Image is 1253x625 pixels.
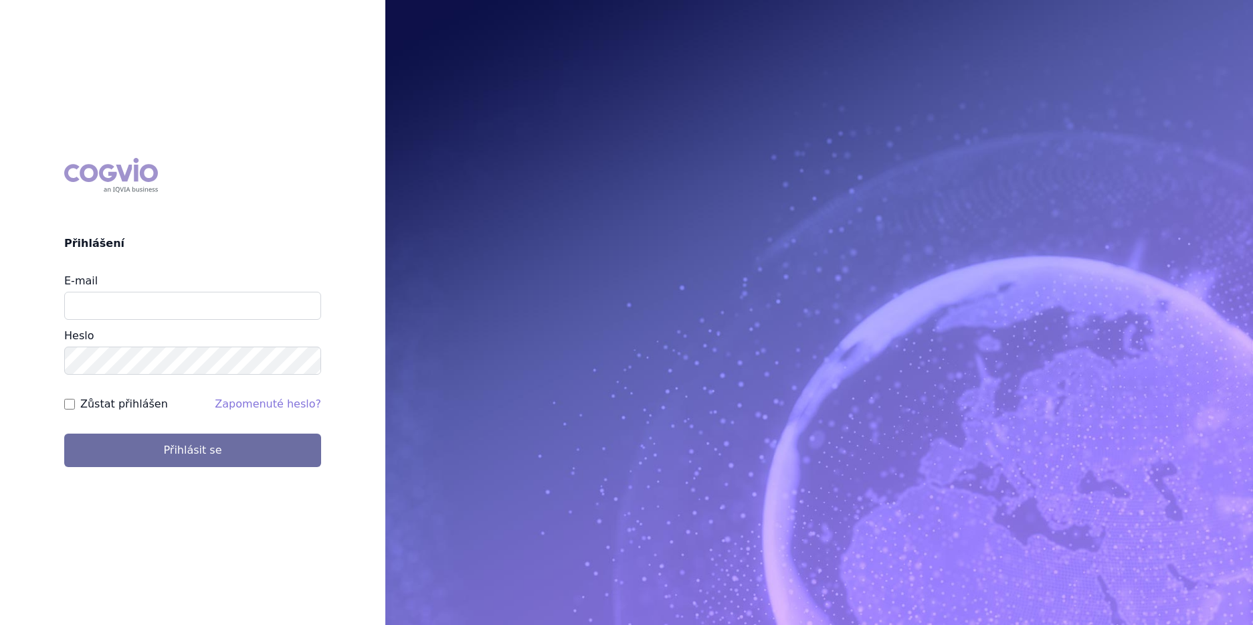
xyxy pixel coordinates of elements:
div: COGVIO [64,158,158,193]
label: Zůstat přihlášen [80,396,168,412]
a: Zapomenuté heslo? [215,397,321,410]
h2: Přihlášení [64,236,321,252]
label: Heslo [64,329,94,342]
label: E-mail [64,274,98,287]
button: Přihlásit se [64,434,321,467]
